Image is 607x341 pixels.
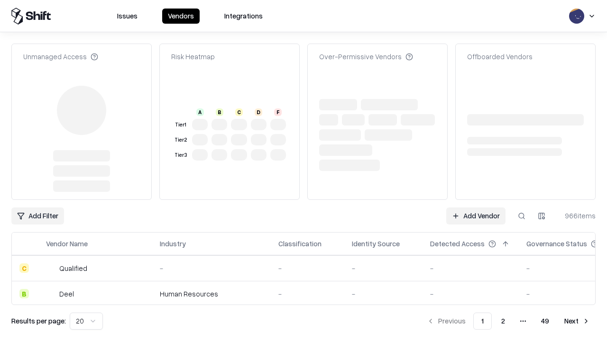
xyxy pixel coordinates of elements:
div: F [274,108,282,116]
button: Add Filter [11,207,64,224]
div: C [19,263,29,273]
div: Detected Access [430,239,485,249]
div: Tier 3 [173,151,188,159]
img: Qualified [46,263,55,273]
div: Classification [278,239,322,249]
div: Deel [59,289,74,299]
div: D [255,108,262,116]
div: 966 items [558,211,596,221]
div: Unmanaged Access [23,52,98,62]
div: - [352,263,415,273]
button: Issues [111,9,143,24]
a: Add Vendor [446,207,506,224]
div: Identity Source [352,239,400,249]
div: Industry [160,239,186,249]
div: Tier 1 [173,121,188,129]
button: 49 [533,313,557,330]
div: B [216,108,223,116]
div: - [430,263,511,273]
button: Integrations [219,9,268,24]
div: - [278,263,337,273]
div: C [235,108,243,116]
button: 2 [494,313,513,330]
div: Offboarded Vendors [467,52,533,62]
button: Next [559,313,596,330]
img: Deel [46,289,55,298]
div: Governance Status [526,239,587,249]
div: Risk Heatmap [171,52,215,62]
div: B [19,289,29,298]
div: Qualified [59,263,87,273]
p: Results per page: [11,316,66,326]
div: - [430,289,511,299]
div: - [278,289,337,299]
nav: pagination [421,313,596,330]
div: A [196,108,204,116]
div: Human Resources [160,289,263,299]
div: - [160,263,263,273]
div: Tier 2 [173,136,188,144]
button: 1 [473,313,492,330]
div: - [352,289,415,299]
div: Over-Permissive Vendors [319,52,413,62]
div: Vendor Name [46,239,88,249]
button: Vendors [162,9,200,24]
